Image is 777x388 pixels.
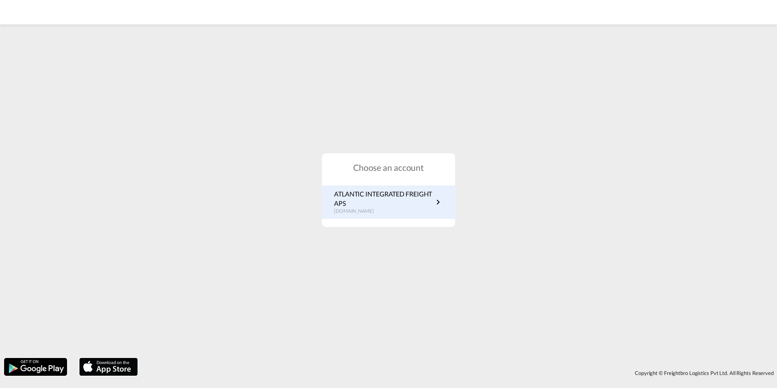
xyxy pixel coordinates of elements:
md-icon: icon-chevron-right [433,197,443,207]
p: [DOMAIN_NAME] [334,208,433,215]
img: google.png [3,357,68,377]
img: apple.png [78,357,139,377]
p: ATLANTIC INTEGRATED FREIGHT APS [334,190,433,208]
a: ATLANTIC INTEGRATED FREIGHT APS[DOMAIN_NAME] [334,190,443,215]
div: Copyright © Freightbro Logistics Pvt Ltd. All Rights Reserved [142,366,777,380]
h1: Choose an account [322,161,455,173]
